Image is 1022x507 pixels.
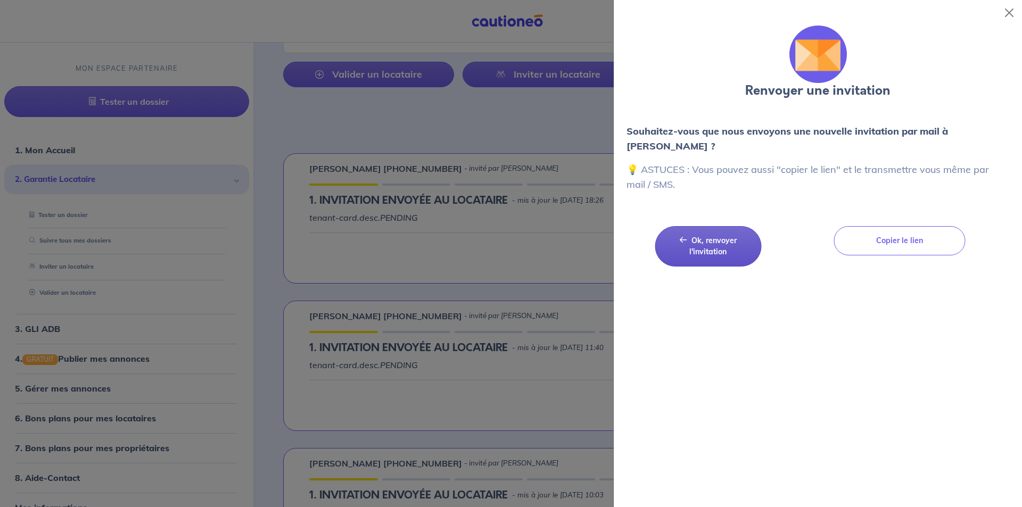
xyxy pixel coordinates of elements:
img: illu_renvoyer_invit.svg [789,26,847,83]
p: 💡 ASTUCES : Vous pouvez aussi "copier le lien" et le transmettre vous même par mail / SMS. [627,162,1009,192]
strong: Souhaitez-vous que nous envoyons une nouvelle invitation par mail à [PERSON_NAME] ? [627,125,948,152]
h4: Renvoyer une invitation [627,83,1009,98]
button: Close [1001,4,1018,21]
span: Ok, renvoyer l'invitation [689,236,737,256]
button: Ok, renvoyer l'invitation [655,226,761,267]
button: Copier le lien [834,226,965,255]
